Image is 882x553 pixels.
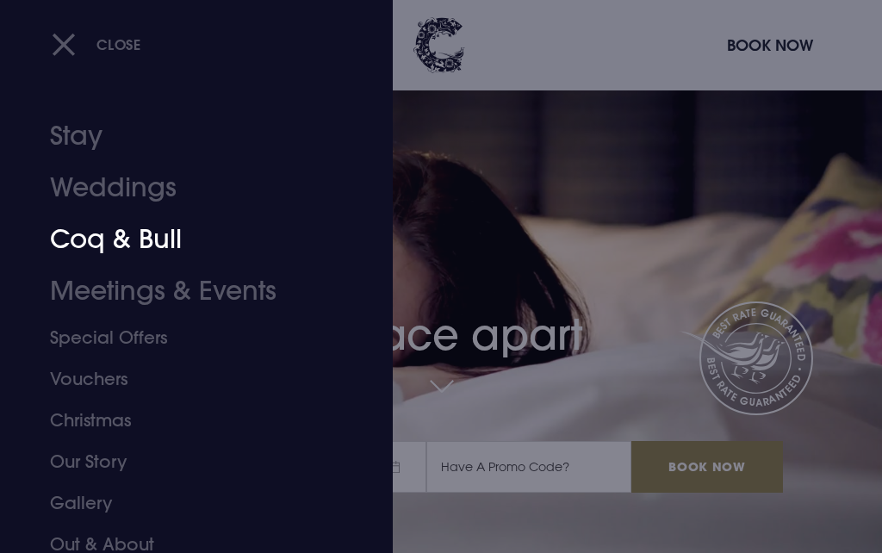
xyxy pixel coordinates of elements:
span: Close [96,35,141,53]
a: Vouchers [50,358,322,400]
a: Our Story [50,441,322,482]
button: Close [52,27,141,62]
a: Weddings [50,162,322,214]
a: Gallery [50,482,322,524]
a: Special Offers [50,317,322,358]
a: Coq & Bull [50,214,322,265]
a: Stay [50,110,322,162]
a: Christmas [50,400,322,441]
a: Meetings & Events [50,265,322,317]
